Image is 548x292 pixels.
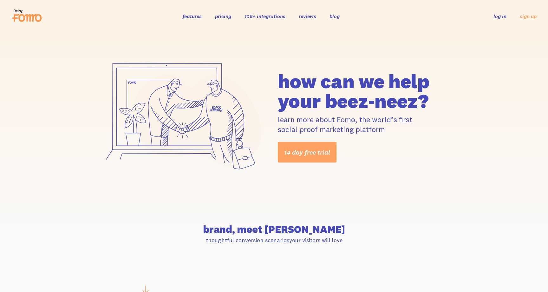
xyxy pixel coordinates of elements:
a: log in [493,13,506,19]
a: pricing [215,13,231,19]
a: features [183,13,202,19]
a: sign up [520,13,537,20]
a: 106+ integrations [245,13,285,19]
a: 14 day free trial [278,142,336,163]
a: reviews [299,13,316,19]
a: blog [329,13,340,19]
h1: how can we help your beez-neez? [278,71,451,111]
p: thoughtful conversion scenarios your visitors will love [97,236,451,244]
h2: brand, meet [PERSON_NAME] [97,224,451,235]
p: learn more about Fomo, the world’s first social proof marketing platform [278,115,451,134]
